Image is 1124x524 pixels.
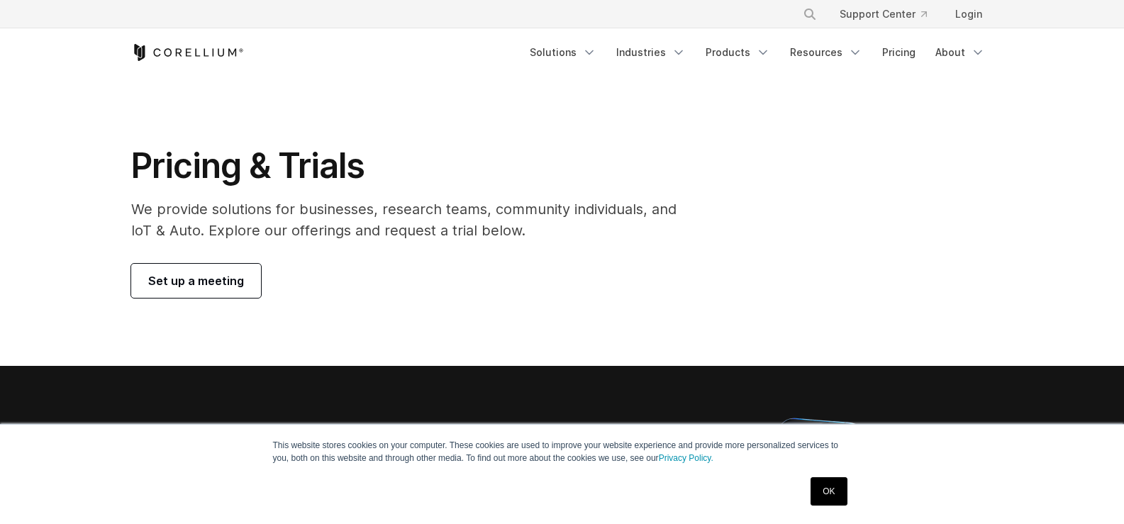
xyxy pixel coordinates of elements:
a: Pricing [874,40,924,65]
a: Solutions [521,40,605,65]
h1: Pricing & Trials [131,145,696,187]
a: Resources [781,40,871,65]
a: Industries [608,40,694,65]
a: Support Center [828,1,938,27]
div: Navigation Menu [786,1,994,27]
button: Search [797,1,823,27]
a: About [927,40,994,65]
a: Products [697,40,779,65]
p: We provide solutions for businesses, research teams, community individuals, and IoT & Auto. Explo... [131,199,696,241]
p: This website stores cookies on your computer. These cookies are used to improve your website expe... [273,439,852,464]
a: Login [944,1,994,27]
a: Corellium Home [131,44,244,61]
span: Set up a meeting [148,272,244,289]
a: Privacy Policy. [659,453,713,463]
a: Set up a meeting [131,264,261,298]
a: OK [811,477,847,506]
div: Navigation Menu [521,40,994,65]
